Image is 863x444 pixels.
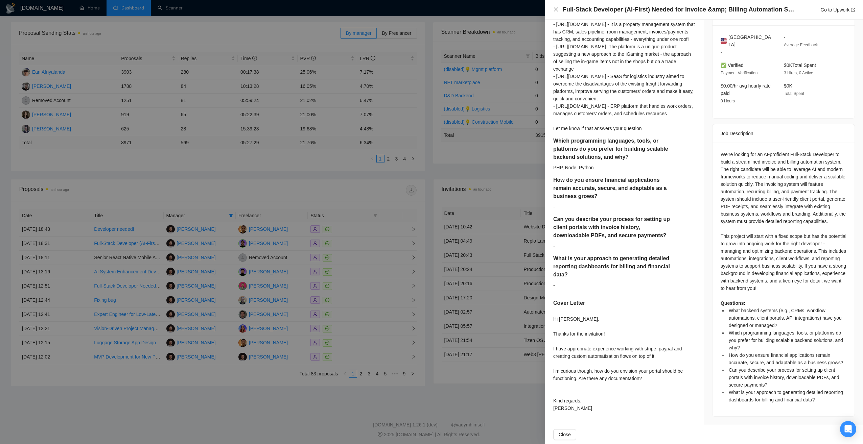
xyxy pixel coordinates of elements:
[729,367,839,388] span: Can you describe your process for setting up client portals with invoice history, downloadable PD...
[729,352,843,365] span: How do you ensure financial applications remain accurate, secure, and adaptable as a business grows?
[553,176,674,200] h5: How do you ensure financial applications remain accurate, secure, and adaptable as a business grows?
[553,429,576,440] button: Close
[729,308,842,328] span: What backend systems (e.g., CRMs, workflow automations, client portals, API integrations) have yo...
[820,7,855,13] a: Go to Upworkexport
[721,151,846,403] div: We’re looking for an AI-proficient Full-Stack Developer to build a streamlined invoice and billin...
[553,281,696,289] div: -
[553,7,559,13] button: Close
[721,99,735,103] span: 0 Hours
[721,37,727,45] img: 🇺🇸
[784,34,786,40] span: -
[553,215,674,240] h5: Can you describe your process for setting up client portals with invoice history, downloadable PD...
[553,299,585,307] h5: Cover Letter
[784,83,792,89] span: $0K
[840,421,856,437] div: Open Intercom Messenger
[784,43,818,47] span: Average Feedback
[553,137,674,161] h5: Which programming languages, tools, or platforms do you prefer for building scalable backend solu...
[784,63,816,68] span: $0K Total Spent
[721,50,722,55] span: -
[553,242,696,250] div: -
[784,71,813,75] span: 3 Hires, 0 Active
[729,330,843,350] span: Which programming languages, tools, or platforms do you prefer for building scalable backend solu...
[721,300,745,306] strong: Questions:
[728,33,773,48] span: [GEOGRAPHIC_DATA]
[721,83,771,96] span: $0.00/hr avg hourly rate paid
[721,124,846,143] div: Job Description
[721,63,744,68] span: ✅ Verified
[553,254,674,279] h5: What is your approach to generating detailed reporting dashboards for billing and financial data?
[553,164,696,171] div: PHP, Node, Python
[729,390,843,402] span: What is your approach to generating detailed reporting dashboards for billing and financial data?
[553,203,696,211] div: -
[563,5,796,14] h4: Full-Stack Developer (AI-First) Needed for Invoice &amp; Billing Automation System
[784,91,804,96] span: Total Spent
[553,315,696,412] div: Hi [PERSON_NAME], Thanks for the invitation! I have appropriate experience working with stripe, p...
[721,71,757,75] span: Payment Verification
[851,8,855,12] span: export
[559,431,571,438] span: Close
[553,7,559,12] span: close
